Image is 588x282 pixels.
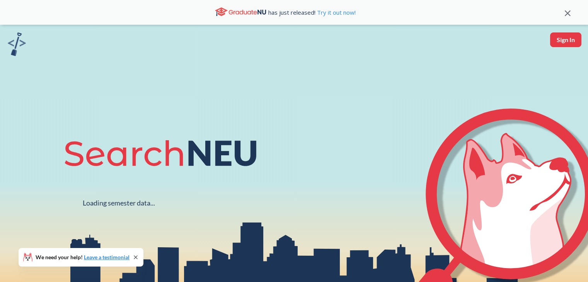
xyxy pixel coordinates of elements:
img: sandbox logo [8,32,26,56]
a: sandbox logo [8,32,26,58]
a: Try it out now! [315,8,356,16]
button: Sign In [550,32,581,47]
div: Loading semester data... [83,199,155,207]
a: Leave a testimonial [84,254,130,260]
span: has just released! [268,8,356,17]
span: We need your help! [36,255,130,260]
